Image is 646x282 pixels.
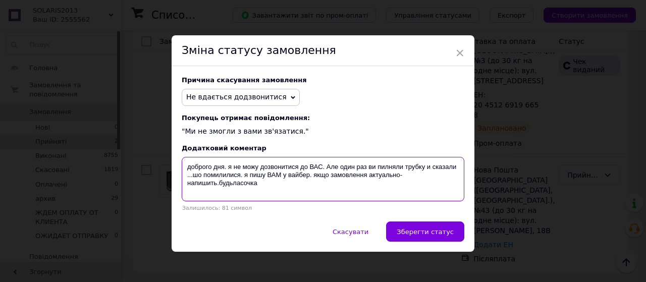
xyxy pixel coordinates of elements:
span: Не вдається додзвонитися [186,93,287,101]
button: Зберегти статус [386,221,464,242]
div: "Ми не змогли з вами зв'язатися." [182,114,464,137]
div: Додатковий коментар [182,144,464,152]
span: Зберегти статус [397,228,454,236]
span: Скасувати [333,228,368,236]
p: Залишилось: 81 символ [182,205,464,211]
span: Покупець отримає повідомлення: [182,114,464,122]
div: Причина скасування замовлення [182,76,464,84]
div: Зміна статусу замовлення [172,35,474,66]
textarea: доброго дня. я не можу дозвонитися до ВАС. Але один раз ви пилняли трубку и сказали ...шо помилил... [182,157,464,201]
button: Скасувати [322,221,379,242]
span: × [455,44,464,62]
